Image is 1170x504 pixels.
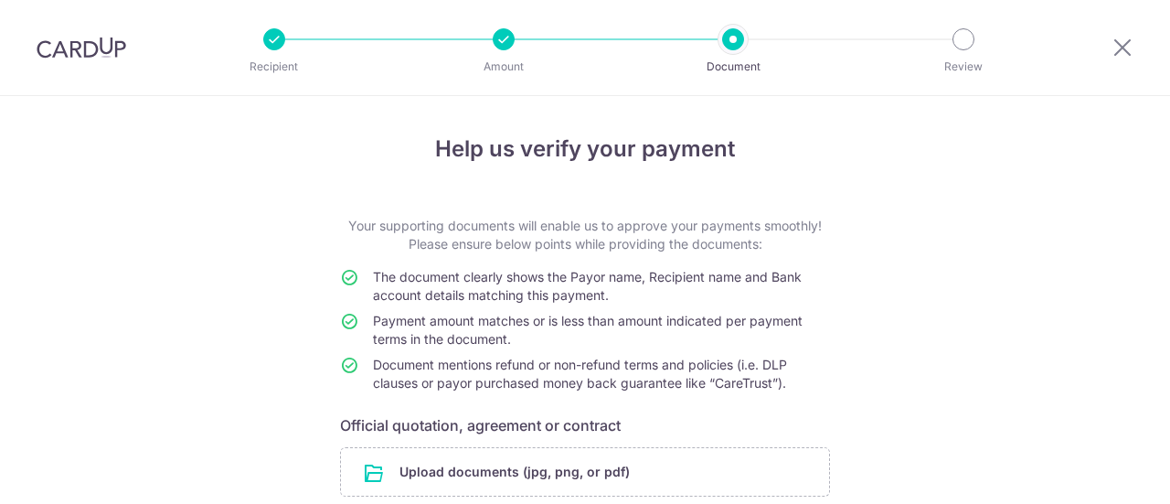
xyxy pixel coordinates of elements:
p: Recipient [207,58,342,76]
h4: Help us verify your payment [340,133,830,166]
p: Your supporting documents will enable us to approve your payments smoothly! Please ensure below p... [340,217,830,253]
span: Document mentions refund or non-refund terms and policies (i.e. DLP clauses or payor purchased mo... [373,357,787,391]
iframe: Opens a widget where you can find more information [1053,449,1152,495]
p: Document [665,58,801,76]
span: Payment amount matches or is less than amount indicated per payment terms in the document. [373,313,803,347]
span: The document clearly shows the Payor name, Recipient name and Bank account details matching this ... [373,269,802,303]
p: Amount [436,58,571,76]
div: Upload documents (jpg, png, or pdf) [340,447,830,497]
h6: Official quotation, agreement or contract [340,414,830,436]
p: Review [896,58,1031,76]
img: CardUp [37,37,126,59]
